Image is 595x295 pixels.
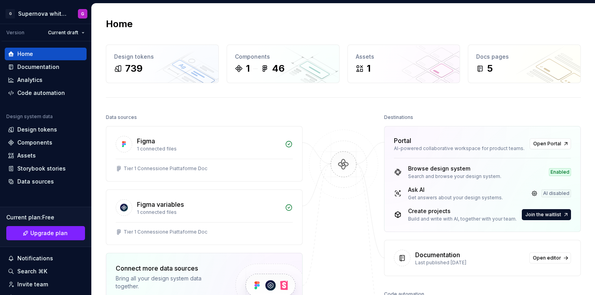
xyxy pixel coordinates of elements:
[408,186,503,194] div: Ask AI
[106,112,137,123] div: Data sources
[6,113,53,120] div: Design system data
[17,63,59,71] div: Documentation
[487,62,493,75] div: 5
[394,136,411,145] div: Portal
[384,112,413,123] div: Destinations
[6,30,24,36] div: Version
[530,138,571,149] a: Open Portal
[408,195,503,201] div: Get answers about your design systems.
[17,139,52,147] div: Components
[48,30,78,36] span: Current draft
[468,45,581,83] a: Docs pages5
[6,213,85,221] div: Current plan : Free
[6,9,15,19] div: G
[30,229,68,237] span: Upgrade plan
[408,165,501,173] div: Browse design system
[5,149,87,162] a: Assets
[415,260,525,266] div: Last published [DATE]
[125,62,142,75] div: 739
[367,62,371,75] div: 1
[5,278,87,291] a: Invite team
[408,207,517,215] div: Create projects
[18,10,68,18] div: Supernova white label
[106,18,133,30] h2: Home
[408,173,501,180] div: Search and browse your design system.
[533,141,561,147] span: Open Portal
[5,175,87,188] a: Data sources
[137,200,184,209] div: Figma variables
[476,53,573,61] div: Docs pages
[137,136,155,146] div: Figma
[81,11,84,17] div: G
[394,145,525,152] div: AI-powered collaborative workspace for product teams.
[17,126,57,134] div: Design tokens
[5,252,87,265] button: Notifications
[114,53,211,61] div: Design tokens
[2,5,90,22] button: GSupernova white labelG
[106,189,303,245] a: Figma variables1 connected filesTier 1 Connessione Piattaforme Doc
[522,209,571,220] button: Join the waitlist
[227,45,340,83] a: Components146
[533,255,561,261] span: Open editor
[17,152,36,160] div: Assets
[5,265,87,278] button: Search ⌘K
[525,212,561,218] span: Join the waitlist
[17,165,66,173] div: Storybook stories
[17,254,53,262] div: Notifications
[5,136,87,149] a: Components
[106,126,303,182] a: Figma1 connected filesTier 1 Connessione Piattaforme Doc
[415,250,460,260] div: Documentation
[5,74,87,86] a: Analytics
[137,209,280,215] div: 1 connected files
[529,252,571,263] a: Open editor
[235,53,331,61] div: Components
[5,162,87,175] a: Storybook stories
[356,53,452,61] div: Assets
[272,62,285,75] div: 46
[541,189,571,197] div: AI disabled
[347,45,460,83] a: Assets1
[17,178,54,186] div: Data sources
[17,76,42,84] div: Analytics
[124,165,207,172] div: Tier 1 Connessione Piattaforme Doc
[106,45,219,83] a: Design tokens739
[5,48,87,60] a: Home
[5,123,87,136] a: Design tokens
[116,263,222,273] div: Connect more data sources
[5,87,87,99] a: Code automation
[17,267,47,275] div: Search ⌘K
[44,27,88,38] button: Current draft
[17,280,48,288] div: Invite team
[17,50,33,58] div: Home
[6,226,85,240] button: Upgrade plan
[549,168,571,176] div: Enabled
[408,216,517,222] div: Build and write with AI, together with your team.
[116,275,222,290] div: Bring all your design system data together.
[5,61,87,73] a: Documentation
[124,229,207,235] div: Tier 1 Connessione Piattaforme Doc
[137,146,280,152] div: 1 connected files
[246,62,250,75] div: 1
[17,89,65,97] div: Code automation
